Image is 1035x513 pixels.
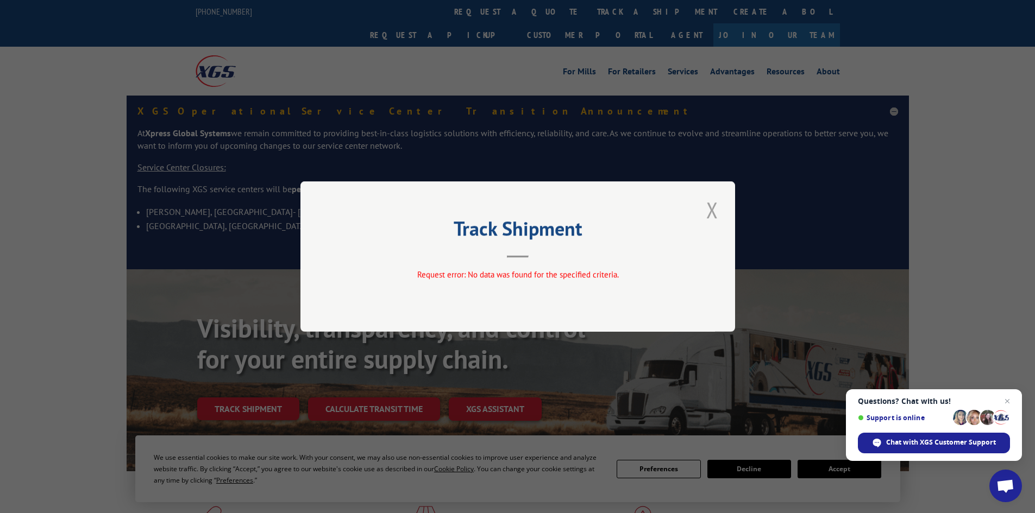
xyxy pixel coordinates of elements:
span: Chat with XGS Customer Support [858,433,1010,453]
button: Close modal [703,195,722,225]
h2: Track Shipment [355,221,681,242]
span: Request error: No data was found for the specified criteria. [417,269,618,280]
span: Support is online [858,414,949,422]
span: Chat with XGS Customer Support [886,438,996,447]
a: Open chat [989,470,1022,502]
span: Questions? Chat with us! [858,397,1010,406]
